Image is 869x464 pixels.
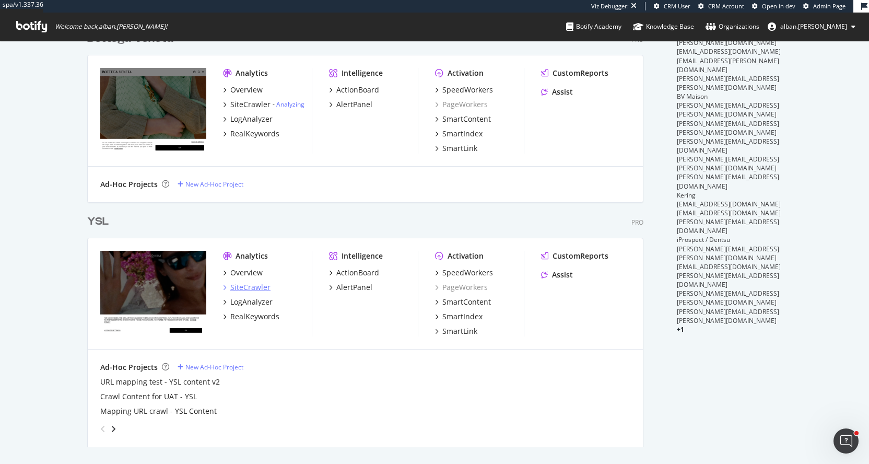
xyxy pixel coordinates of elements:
div: Activation [448,68,484,78]
a: Knowledge Base [633,13,694,41]
span: + 1 [677,325,684,334]
a: Organizations [706,13,759,41]
a: SmartIndex [435,129,483,139]
a: SiteCrawler- Analyzing [223,99,304,110]
span: CRM Account [708,2,744,10]
a: Open in dev [752,2,795,10]
div: AlertPanel [336,99,372,110]
a: New Ad-Hoc Project [178,363,243,372]
div: YSL [87,214,109,229]
div: Overview [230,268,263,278]
span: CRM User [664,2,690,10]
span: [PERSON_NAME][EMAIL_ADDRESS][PERSON_NAME][DOMAIN_NAME] [677,74,779,92]
div: SiteCrawler [230,282,271,293]
div: angle-left [96,421,110,437]
a: CustomReports [541,251,608,261]
div: Knowledge Base [633,21,694,32]
div: Analytics [236,251,268,261]
span: Admin Page [813,2,845,10]
div: New Ad-Hoc Project [185,180,243,189]
a: Analyzing [276,100,304,109]
span: [PERSON_NAME][EMAIL_ADDRESS][DOMAIN_NAME] [677,271,779,289]
a: SmartLink [435,143,477,154]
a: Assist [541,87,573,97]
div: SmartContent [442,297,491,307]
div: Viz Debugger: [591,2,629,10]
span: [EMAIL_ADDRESS][DOMAIN_NAME] [677,200,781,208]
div: - [273,100,304,109]
div: Ad-Hoc Projects [100,179,158,190]
div: Organizations [706,21,759,32]
a: YSL [87,214,113,229]
div: SmartIndex [442,129,483,139]
a: URL mapping test - YSL content v2 [100,377,220,387]
a: CRM User [654,2,690,10]
a: SpeedWorkers [435,268,493,278]
div: RealKeywords [230,311,279,322]
img: www.bottegaveneta.com [100,68,206,153]
div: CustomReports [553,68,608,78]
a: ActionBoard [329,85,379,95]
div: LogAnalyzer [230,114,273,124]
a: PageWorkers [435,99,488,110]
div: Pro [631,218,643,227]
button: alban.[PERSON_NAME] [759,18,864,35]
div: iProspect / Dentsu [677,235,782,244]
span: alban.ruelle [780,22,847,31]
a: Overview [223,268,263,278]
div: BV Maison [677,92,782,101]
a: Botify Academy [566,13,621,41]
span: [PERSON_NAME][EMAIL_ADDRESS][DOMAIN_NAME] [677,137,779,155]
div: ActionBoard [336,85,379,95]
div: Intelligence [342,68,383,78]
a: SiteCrawler [223,282,271,293]
a: CustomReports [541,68,608,78]
span: [PERSON_NAME][EMAIL_ADDRESS][DOMAIN_NAME] [677,217,779,235]
span: [PERSON_NAME][EMAIL_ADDRESS][PERSON_NAME][DOMAIN_NAME] [677,155,779,172]
div: AlertPanel [336,282,372,293]
div: Kering [677,191,782,200]
div: angle-right [110,424,117,434]
a: CRM Account [698,2,744,10]
div: Overview [230,85,263,95]
div: SmartIndex [442,311,483,322]
div: Assist [552,87,573,97]
a: PageWorkers [435,282,488,293]
span: [EMAIL_ADDRESS][DOMAIN_NAME] [677,208,781,217]
a: RealKeywords [223,311,279,322]
span: [EMAIL_ADDRESS][DOMAIN_NAME] [677,47,781,56]
div: ActionBoard [336,268,379,278]
div: Botify Academy [566,21,621,32]
div: SiteCrawler [230,99,271,110]
a: LogAnalyzer [223,114,273,124]
span: [PERSON_NAME][EMAIL_ADDRESS][PERSON_NAME][DOMAIN_NAME] [677,245,779,262]
div: CustomReports [553,251,608,261]
a: SpeedWorkers [435,85,493,95]
div: Analytics [236,68,268,78]
a: LogAnalyzer [223,297,273,307]
iframe: Intercom live chat [833,428,859,454]
div: SmartLink [442,326,477,337]
div: SpeedWorkers [442,85,493,95]
div: SpeedWorkers [442,268,493,278]
a: Mapping URL crawl - YSL Content [100,406,217,416]
a: ActionBoard [329,268,379,278]
a: Crawl Content for UAT - YSL [100,391,197,402]
div: SmartContent [442,114,491,124]
a: New Ad-Hoc Project [178,180,243,189]
span: [PERSON_NAME][EMAIL_ADDRESS][PERSON_NAME][DOMAIN_NAME] [677,101,779,119]
div: Ad-Hoc Projects [100,362,158,373]
a: SmartIndex [435,311,483,322]
span: Welcome back, alban.[PERSON_NAME] ! [55,22,167,31]
div: Activation [448,251,484,261]
div: Intelligence [342,251,383,261]
div: Assist [552,270,573,280]
img: www.ysl.com [100,251,206,335]
a: Overview [223,85,263,95]
div: LogAnalyzer [230,297,273,307]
